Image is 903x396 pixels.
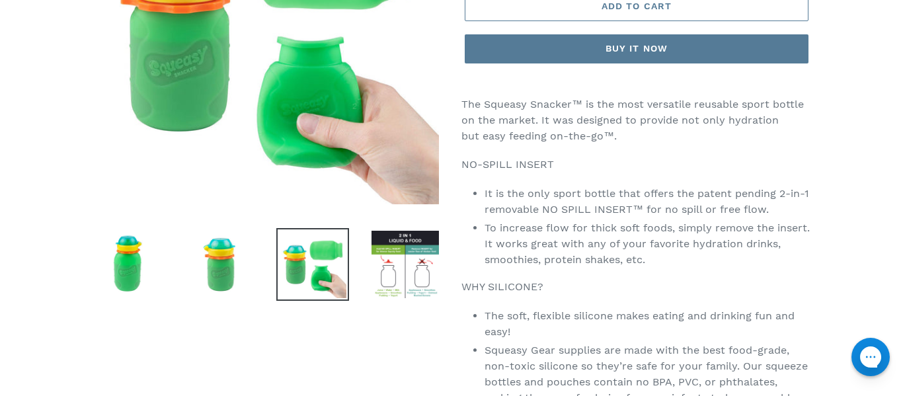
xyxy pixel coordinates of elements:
img: Load image into Gallery viewer, Green Squeasy Snacker [91,228,164,301]
span: Add to cart [602,1,672,11]
img: Load image into Gallery viewer, Green Squeasy Snacker [369,228,442,301]
p: WHY SILICONE? [461,279,812,295]
li: The soft, flexible silicone makes eating and drinking fun and easy! [485,308,812,340]
p: The Squeasy Snacker™ is the most versatile reusable sport bottle on the market. It was designed t... [461,97,812,144]
li: To increase flow for thick soft foods, simply remove the insert. It works great with any of your ... [485,220,812,268]
img: Load image into Gallery viewer, Green Squeasy Snacker [184,228,256,301]
p: NO-SPILL INSERT [461,157,812,173]
li: It is the only sport bottle that offers the patent pending 2-in-1 removable NO SPILL INSERT™ for ... [485,186,812,218]
button: Buy it now [465,34,808,63]
img: Load image into Gallery viewer, Green Squeasy Snacker [276,228,349,301]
